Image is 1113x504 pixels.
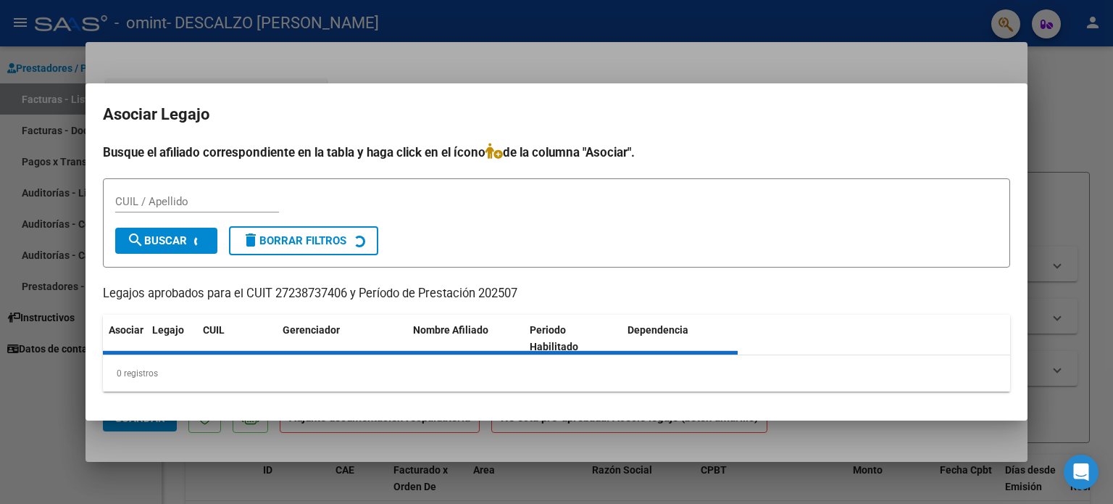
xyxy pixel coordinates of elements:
[103,101,1010,128] h2: Asociar Legajo
[127,231,144,249] mat-icon: search
[103,355,1010,392] div: 0 registros
[242,234,346,247] span: Borrar Filtros
[109,324,143,336] span: Asociar
[103,315,146,363] datatable-header-cell: Asociar
[413,324,488,336] span: Nombre Afiliado
[229,226,378,255] button: Borrar Filtros
[103,143,1010,162] h4: Busque el afiliado correspondiente en la tabla y haga click en el ícono de la columna "Asociar".
[628,324,688,336] span: Dependencia
[203,324,225,336] span: CUIL
[242,231,259,249] mat-icon: delete
[197,315,277,363] datatable-header-cell: CUIL
[622,315,738,363] datatable-header-cell: Dependencia
[115,228,217,254] button: Buscar
[127,234,187,247] span: Buscar
[103,285,1010,303] p: Legajos aprobados para el CUIT 27238737406 y Período de Prestación 202507
[152,324,184,336] span: Legajo
[407,315,524,363] datatable-header-cell: Nombre Afiliado
[283,324,340,336] span: Gerenciador
[1064,455,1099,489] div: Open Intercom Messenger
[524,315,622,363] datatable-header-cell: Periodo Habilitado
[277,315,407,363] datatable-header-cell: Gerenciador
[530,324,578,352] span: Periodo Habilitado
[146,315,197,363] datatable-header-cell: Legajo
